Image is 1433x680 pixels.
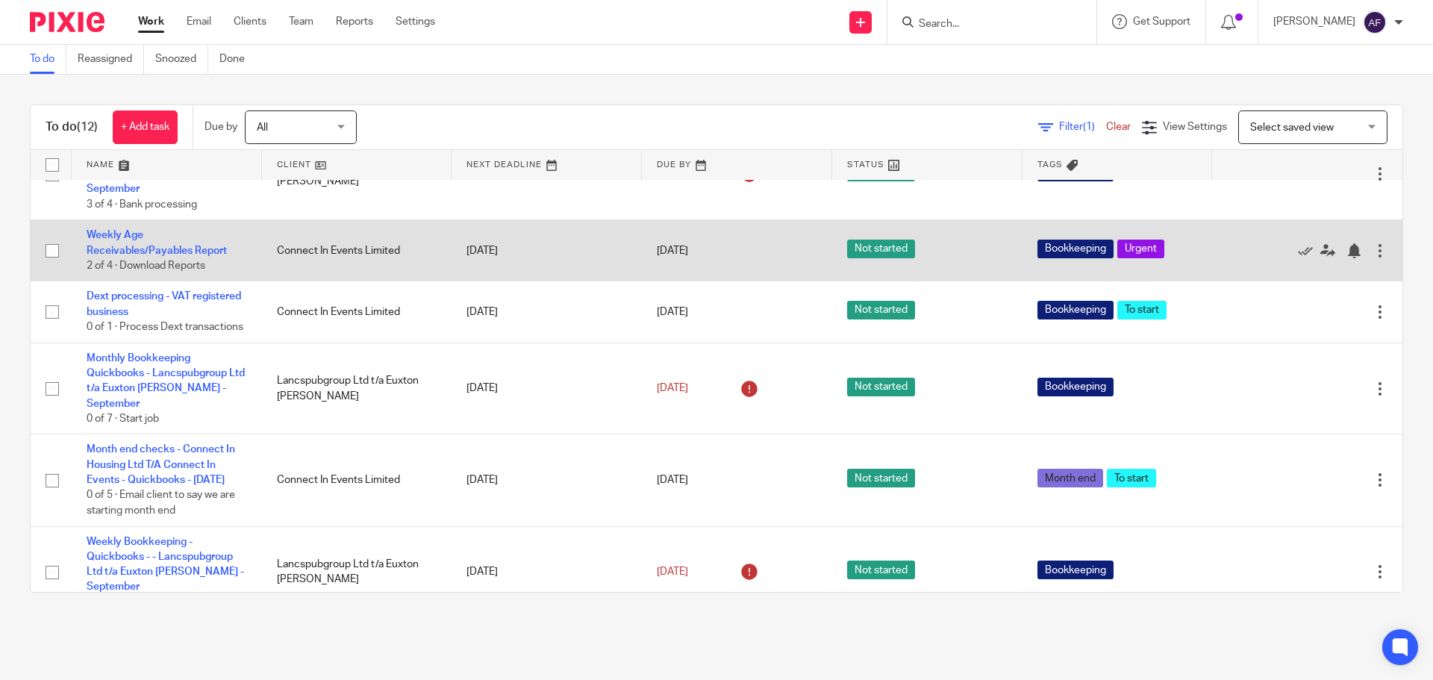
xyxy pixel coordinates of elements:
[1133,16,1190,27] span: Get Support
[847,469,915,487] span: Not started
[187,14,211,29] a: Email
[1037,160,1063,169] span: Tags
[657,475,688,485] span: [DATE]
[657,246,688,256] span: [DATE]
[155,45,208,74] a: Snoozed
[77,121,98,133] span: (12)
[1117,301,1167,319] span: To start
[262,434,452,526] td: Connect In Events Limited
[205,119,237,134] p: Due by
[1037,301,1114,319] span: Bookkeeping
[452,434,642,526] td: [DATE]
[78,45,144,74] a: Reassigned
[1273,14,1355,29] p: [PERSON_NAME]
[1107,469,1156,487] span: To start
[87,199,197,210] span: 3 of 4 · Bank processing
[87,537,244,593] a: Weekly Bookkeeping - Quickbooks - - Lancspubgroup Ltd t/a Euxton [PERSON_NAME] - September
[1106,122,1131,132] a: Clear
[1363,10,1387,34] img: svg%3E
[1298,243,1320,258] a: Mark as done
[1059,122,1106,132] span: Filter
[1037,561,1114,579] span: Bookkeeping
[30,45,66,74] a: To do
[452,526,642,618] td: [DATE]
[138,14,164,29] a: Work
[847,378,915,396] span: Not started
[262,281,452,343] td: Connect In Events Limited
[1117,240,1164,258] span: Urgent
[219,45,256,74] a: Done
[657,567,688,577] span: [DATE]
[847,240,915,258] span: Not started
[1037,378,1114,396] span: Bookkeeping
[87,353,245,409] a: Monthly Bookkeeping Quickbooks - Lancspubgroup Ltd t/a Euxton [PERSON_NAME] - September
[87,322,243,332] span: 0 of 1 · Process Dext transactions
[1037,240,1114,258] span: Bookkeeping
[657,383,688,393] span: [DATE]
[87,291,241,316] a: Dext processing - VAT registered business
[257,122,268,133] span: All
[87,490,235,517] span: 0 of 5 · Email client to say we are starting month end
[396,14,435,29] a: Settings
[1163,122,1227,132] span: View Settings
[1250,122,1334,133] span: Select saved view
[336,14,373,29] a: Reports
[87,261,205,271] span: 2 of 4 · Download Reports
[847,301,915,319] span: Not started
[262,526,452,618] td: Lancspubgroup Ltd t/a Euxton [PERSON_NAME]
[262,343,452,434] td: Lancspubgroup Ltd t/a Euxton [PERSON_NAME]
[113,110,178,144] a: + Add task
[917,18,1052,31] input: Search
[452,220,642,281] td: [DATE]
[87,230,227,255] a: Weekly Age Receivables/Payables Report
[87,444,235,485] a: Month end checks - Connect In Housing Ltd T/A Connect In Events - Quickbooks - [DATE]
[847,561,915,579] span: Not started
[289,14,313,29] a: Team
[657,307,688,317] span: [DATE]
[262,220,452,281] td: Connect In Events Limited
[87,414,159,424] span: 0 of 7 · Start job
[30,12,104,32] img: Pixie
[46,119,98,135] h1: To do
[452,343,642,434] td: [DATE]
[452,281,642,343] td: [DATE]
[1037,469,1103,487] span: Month end
[1083,122,1095,132] span: (1)
[234,14,266,29] a: Clients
